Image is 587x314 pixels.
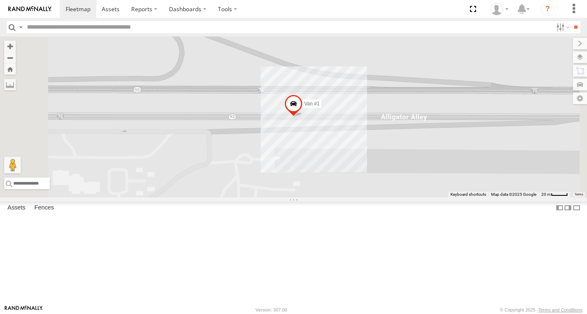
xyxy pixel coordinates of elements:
[17,21,24,33] label: Search Query
[564,202,572,214] label: Dock Summary Table to the Right
[572,202,581,214] label: Hide Summary Table
[4,63,16,75] button: Zoom Home
[3,202,29,214] label: Assets
[553,21,571,33] label: Search Filter Options
[491,192,536,197] span: Map data ©2025 Google
[4,41,16,52] button: Zoom in
[541,192,551,197] span: 20 m
[487,3,511,15] div: Chino Castillo
[304,101,320,107] span: Van #1
[450,192,486,197] button: Keyboard shortcuts
[4,157,21,173] button: Drag Pegman onto the map to open Street View
[539,192,570,197] button: Map Scale: 20 m per 37 pixels
[555,202,564,214] label: Dock Summary Table to the Left
[538,307,582,312] a: Terms and Conditions
[4,79,16,90] label: Measure
[8,6,51,12] img: rand-logo.svg
[30,202,58,214] label: Fences
[500,307,582,312] div: © Copyright 2025 -
[4,52,16,63] button: Zoom out
[256,307,287,312] div: Version: 307.00
[541,2,554,16] i: ?
[5,306,43,314] a: Visit our Website
[575,193,583,196] a: Terms (opens in new tab)
[573,92,587,104] label: Map Settings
